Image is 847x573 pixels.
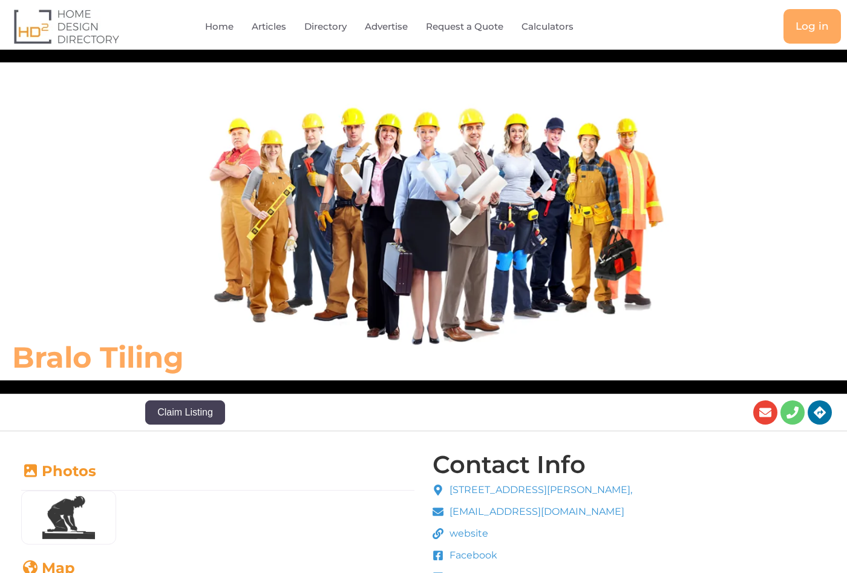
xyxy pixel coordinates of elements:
h4: Contact Info [433,452,586,477]
a: Directory [304,13,347,41]
a: Log in [783,9,841,44]
a: Request a Quote [426,13,503,41]
a: Home [205,13,234,41]
span: website [446,526,488,541]
a: Photos [21,462,96,480]
span: Facebook [446,548,497,563]
span: Log in [796,21,829,31]
button: Claim Listing [145,400,225,425]
h6: Bralo Tiling [12,339,587,376]
nav: Menu [173,13,632,41]
span: [EMAIL_ADDRESS][DOMAIN_NAME] [446,505,624,519]
a: Calculators [522,13,574,41]
img: Tiler [22,491,116,544]
a: Advertise [365,13,408,41]
a: Articles [252,13,286,41]
span: [STREET_ADDRESS][PERSON_NAME], [446,483,632,497]
a: [EMAIL_ADDRESS][DOMAIN_NAME] [433,505,632,519]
